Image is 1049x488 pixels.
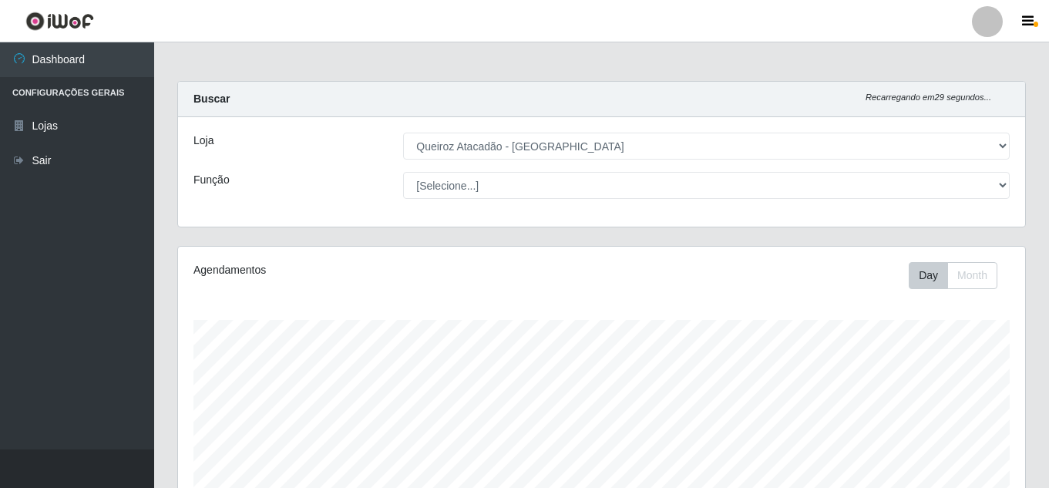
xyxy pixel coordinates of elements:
[909,262,997,289] div: First group
[909,262,948,289] button: Day
[866,93,991,102] i: Recarregando em 29 segundos...
[193,133,213,149] label: Loja
[25,12,94,31] img: CoreUI Logo
[909,262,1010,289] div: Toolbar with button groups
[193,262,520,278] div: Agendamentos
[947,262,997,289] button: Month
[193,93,230,105] strong: Buscar
[193,172,230,188] label: Função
